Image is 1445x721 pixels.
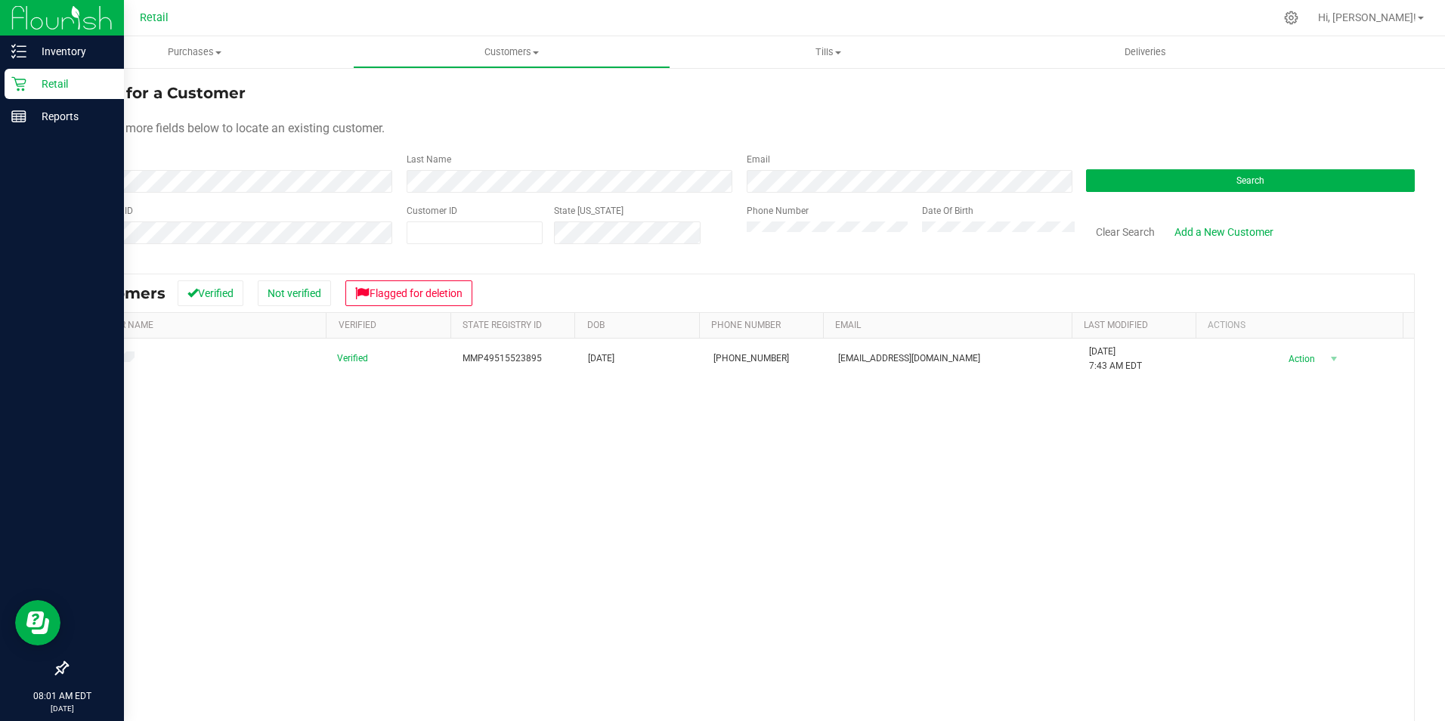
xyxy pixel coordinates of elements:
label: Date Of Birth [922,204,973,218]
span: Retail [140,11,169,24]
div: Manage settings [1282,11,1301,25]
button: Verified [178,280,243,306]
button: Search [1086,169,1415,192]
span: Search [1236,175,1264,186]
inline-svg: Inventory [11,44,26,59]
p: Reports [26,107,117,125]
span: Hi, [PERSON_NAME]! [1318,11,1416,23]
a: DOB [587,320,605,330]
span: Use one or more fields below to locate an existing customer. [67,121,385,135]
a: Purchases [36,36,353,68]
a: Tills [670,36,987,68]
inline-svg: Retail [11,76,26,91]
a: Verified [339,320,376,330]
label: State [US_STATE] [554,204,623,218]
button: Clear Search [1086,219,1165,245]
label: Phone Number [747,204,809,218]
a: Customers [353,36,670,68]
span: [PHONE_NUMBER] [713,351,789,366]
span: select [1325,348,1344,370]
span: [DATE] [588,351,614,366]
span: [DATE] 7:43 AM EDT [1089,345,1142,373]
p: 08:01 AM EDT [7,689,117,703]
inline-svg: Reports [11,109,26,124]
a: Last Modified [1084,320,1148,330]
p: Inventory [26,42,117,60]
label: Last Name [407,153,451,166]
span: Search for a Customer [67,84,246,102]
span: [EMAIL_ADDRESS][DOMAIN_NAME] [838,351,980,366]
a: Deliveries [987,36,1304,68]
button: Not verified [258,280,331,306]
div: Actions [1208,320,1397,330]
label: Email [747,153,770,166]
p: Retail [26,75,117,93]
label: Customer ID [407,204,457,218]
a: Add a New Customer [1165,219,1283,245]
a: Email [835,320,861,330]
span: MMP49515523895 [463,351,542,366]
span: Customers [354,45,669,59]
span: Action [1276,348,1325,370]
button: Flagged for deletion [345,280,472,306]
a: State Registry Id [463,320,542,330]
a: Phone Number [711,320,781,330]
span: Purchases [36,45,353,59]
iframe: Resource center [15,600,60,645]
p: [DATE] [7,703,117,714]
span: Verified [337,351,368,366]
span: Tills [671,45,986,59]
span: Deliveries [1104,45,1187,59]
